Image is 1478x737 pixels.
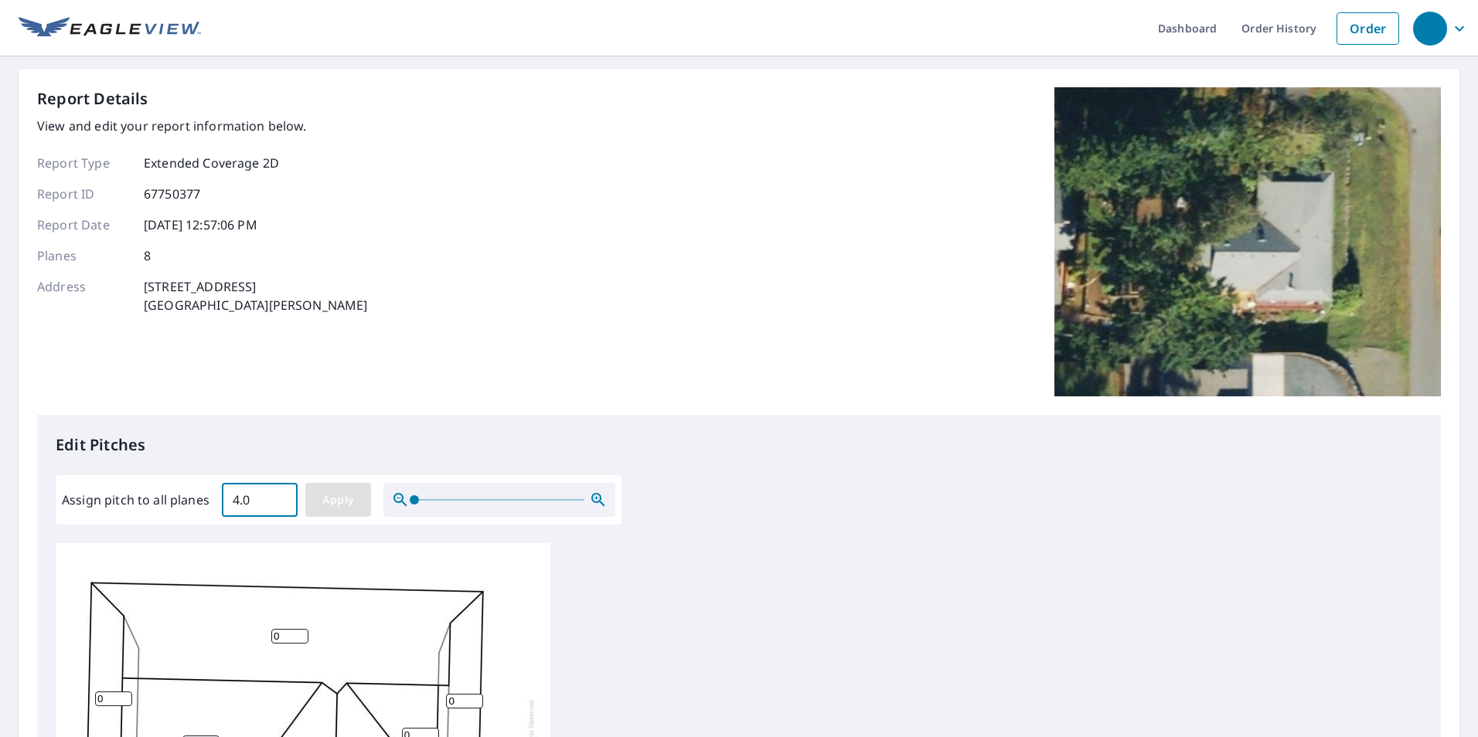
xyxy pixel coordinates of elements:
p: View and edit your report information below. [37,117,368,135]
a: Order [1337,12,1399,45]
p: [DATE] 12:57:06 PM [144,216,257,234]
img: Top image [1054,87,1441,396]
p: 8 [144,246,151,265]
p: Address [37,277,130,314]
span: Apply [318,491,359,510]
p: Report Type [37,154,130,172]
p: Report ID [37,185,130,203]
button: Apply [305,483,371,517]
img: EV Logo [19,17,201,40]
p: [STREET_ADDRESS] [GEOGRAPHIC_DATA][PERSON_NAME] [144,277,368,314]
input: 00.0 [222,478,298,521]
p: Report Date [37,216,130,234]
p: Planes [37,246,130,265]
label: Assign pitch to all planes [62,491,209,509]
p: Report Details [37,87,148,110]
p: Edit Pitches [56,433,1422,457]
p: 67750377 [144,185,200,203]
p: Extended Coverage 2D [144,154,279,172]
